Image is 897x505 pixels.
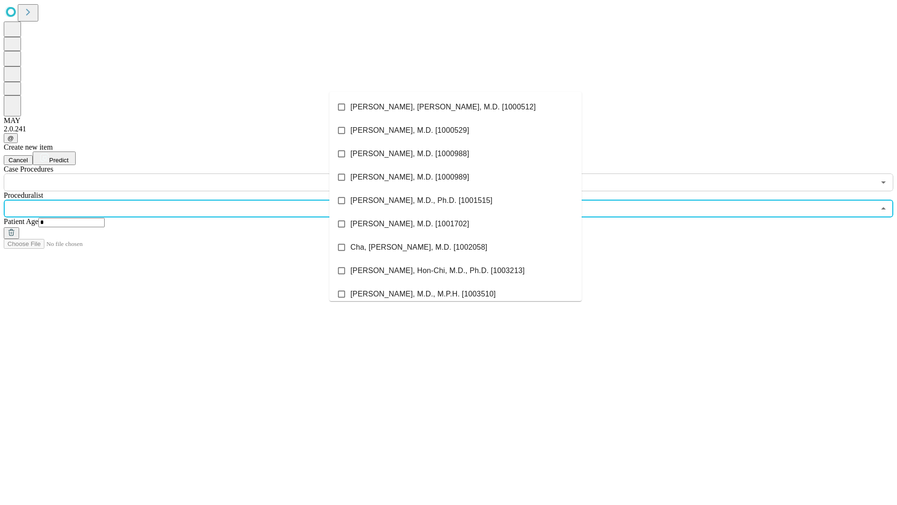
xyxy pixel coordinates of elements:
[4,191,43,199] span: Proceduralist
[4,133,18,143] button: @
[350,101,536,113] span: [PERSON_NAME], [PERSON_NAME], M.D. [1000512]
[4,143,53,151] span: Create new item
[33,151,76,165] button: Predict
[4,155,33,165] button: Cancel
[877,176,890,189] button: Open
[8,157,28,164] span: Cancel
[7,135,14,142] span: @
[350,265,525,276] span: [PERSON_NAME], Hon-Chi, M.D., Ph.D. [1003213]
[350,195,492,206] span: [PERSON_NAME], M.D., Ph.D. [1001515]
[350,172,469,183] span: [PERSON_NAME], M.D. [1000989]
[350,148,469,159] span: [PERSON_NAME], M.D. [1000988]
[4,125,893,133] div: 2.0.241
[4,116,893,125] div: MAY
[877,202,890,215] button: Close
[350,218,469,230] span: [PERSON_NAME], M.D. [1001702]
[49,157,68,164] span: Predict
[4,217,38,225] span: Patient Age
[4,165,53,173] span: Scheduled Procedure
[350,289,496,300] span: [PERSON_NAME], M.D., M.P.H. [1003510]
[350,125,469,136] span: [PERSON_NAME], M.D. [1000529]
[350,242,487,253] span: Cha, [PERSON_NAME], M.D. [1002058]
